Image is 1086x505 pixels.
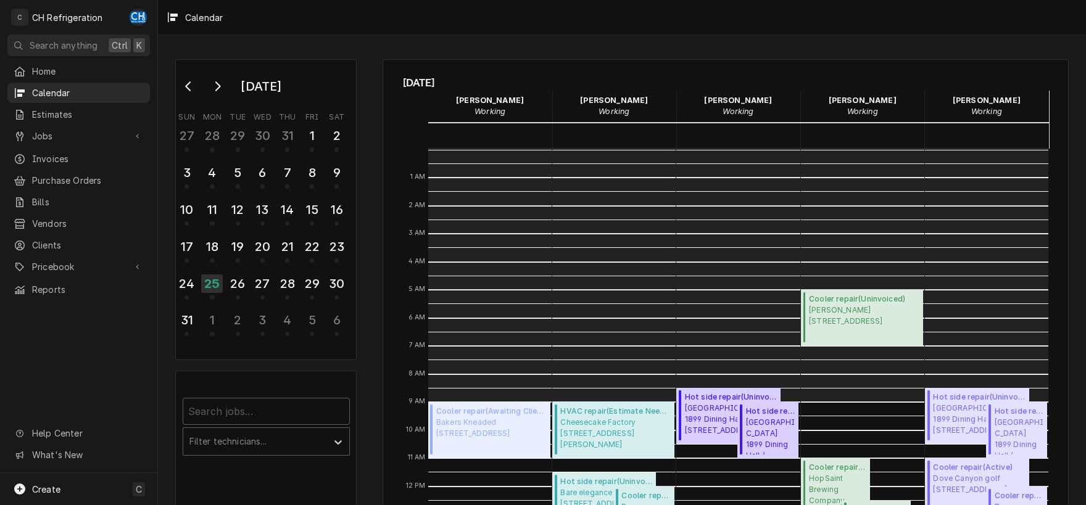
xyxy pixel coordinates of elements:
th: Friday [300,108,325,123]
div: 21 [278,237,297,256]
span: K [136,39,142,52]
span: Cooler repair ( Uninvoiced ) [809,294,905,305]
a: Clients [7,235,150,255]
span: Cheesecake Factory [STREET_ADDRESS][PERSON_NAME] [560,417,671,450]
div: 2 [228,311,247,329]
span: Vendors [32,217,144,230]
div: 22 [302,237,321,256]
div: CH Refrigeration [32,11,103,24]
div: 5 [228,163,247,182]
span: Pricebook [32,260,125,273]
strong: [PERSON_NAME] [953,96,1021,105]
span: Estimates [32,108,144,121]
span: [PERSON_NAME] [STREET_ADDRESS] [809,305,905,327]
div: 4 [278,311,297,329]
span: Cooler repair ( Awaiting Client Go-Ahead ) [436,406,547,417]
span: Jobs [32,129,125,142]
span: What's New [32,448,143,461]
div: 30 [327,274,346,293]
div: 15 [302,200,321,219]
div: 31 [177,311,196,329]
div: 24 [177,274,196,293]
strong: [PERSON_NAME] [829,96,897,105]
span: Clients [32,239,144,252]
strong: [PERSON_NAME] [580,96,648,105]
span: Bakers Kneaded [STREET_ADDRESS] [436,417,547,439]
input: Search jobs... [183,398,350,425]
a: Go to Pricebook [7,257,150,277]
span: [GEOGRAPHIC_DATA] 1899 Dining Hall / [STREET_ADDRESS] [995,417,1044,454]
div: 28 [202,126,222,145]
span: Dove Canyon golf [STREET_ADDRESS] [933,473,1012,495]
div: 6 [327,311,346,329]
div: 29 [302,274,321,293]
span: Ctrl [112,39,128,52]
button: Go to previous month [176,76,201,96]
div: 4 [202,163,222,182]
span: 4 AM [405,257,429,266]
a: Go to Jobs [7,126,150,146]
th: Thursday [275,108,300,123]
div: 13 [253,200,272,219]
span: 2 AM [405,200,429,210]
div: 3 [177,163,196,182]
em: Working [847,107,878,116]
div: 8 [302,163,321,182]
div: 20 [253,237,272,256]
div: [Service] Hot side repair Azusa Pacific University 1899 Dining Hall / 901 E Alosta Ave, Azusa, CA... [925,388,1029,444]
a: Bills [7,192,150,212]
div: 23 [327,237,346,256]
a: Purchase Orders [7,170,150,191]
span: 1 AM [407,172,429,182]
div: 25 [201,274,223,293]
div: [DATE] [236,76,286,97]
span: C [136,483,142,496]
strong: [PERSON_NAME] [704,96,772,105]
th: Sunday [175,108,199,123]
div: 9 [327,163,346,182]
span: [GEOGRAPHIC_DATA] 1899 Dining Hall / [STREET_ADDRESS] [685,403,777,436]
div: C [11,9,28,26]
div: 11 [202,200,222,219]
span: Hot side repair ( Uninvoiced ) [933,392,1025,403]
em: Working [475,107,505,116]
a: Invoices [7,149,150,169]
div: [Service] Hot side repair Azusa Pacific University 1899 Dining Hall / 901 E Alosta Ave, Azusa, CA... [676,388,781,444]
span: [GEOGRAPHIC_DATA] 1899 Dining Hall / [STREET_ADDRESS] [933,403,1025,436]
div: 3 [253,311,272,329]
div: 31 [278,126,297,145]
div: Hot side repair(Uninvoiced)[GEOGRAPHIC_DATA]1899 Dining Hall / [STREET_ADDRESS] [676,388,781,444]
div: 27 [177,126,196,145]
div: [Service] Cooler repair Bakers Kneaded 148 W 132nd St Units D & E, Los Angeles, CA 90061 ID: JOB-... [428,402,550,458]
div: Calendar Day Picker [175,59,357,360]
span: 6 AM [405,313,429,322]
div: [Service] Hot side repair Azusa Pacific University 1899 Dining Hall / 901 E Alosta Ave, Azusa, CA... [986,402,1047,458]
span: 7 AM [406,340,429,350]
span: 9 AM [405,396,429,406]
span: 11 AM [405,453,429,462]
span: Invoices [32,152,144,165]
div: Cooler repair(Awaiting Client Go-Ahead)Bakers Kneaded[STREET_ADDRESS] [428,402,550,458]
span: [GEOGRAPHIC_DATA] 1899 Dining Hall / [STREET_ADDRESS] [746,417,795,454]
div: CH [130,9,147,26]
span: Hot side repair ( Parts Needed/Research ) [995,406,1044,417]
div: 12 [228,200,247,219]
div: Hot side repair(Parts Needed/Research)[GEOGRAPHIC_DATA]1899 Dining Hall / [STREET_ADDRESS] [986,402,1047,458]
span: Search anything [30,39,97,52]
span: Cooler repair ( Active ) [933,462,1012,473]
div: 10 [177,200,196,219]
div: Chris Hiraga's Avatar [130,9,147,26]
a: Estimates [7,104,150,125]
div: 14 [278,200,297,219]
div: Steven Hiraga - Working [924,91,1048,121]
span: Hot side repair ( Uninvoiced ) [560,476,652,487]
span: Cooler repair ( Active ) [621,490,671,501]
div: Josh Galindo - Working [676,91,800,121]
div: 28 [278,274,297,293]
div: Hot side repair(Parts Needed/Research)[GEOGRAPHIC_DATA]1899 Dining Hall / [STREET_ADDRESS] [737,402,798,458]
div: [Service] HVAC repair Cheesecake Factory 364 N Beverly Dr, Beverly Hills, CA 90210 ID: JOB-1785 S... [552,402,674,458]
span: 3 AM [405,228,429,238]
div: [Service] Hot side repair Azusa Pacific University 1899 Dining Hall / 901 E Alosta Ave, Azusa, CA... [737,402,798,458]
div: 2 [327,126,346,145]
em: Working [971,107,1002,116]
